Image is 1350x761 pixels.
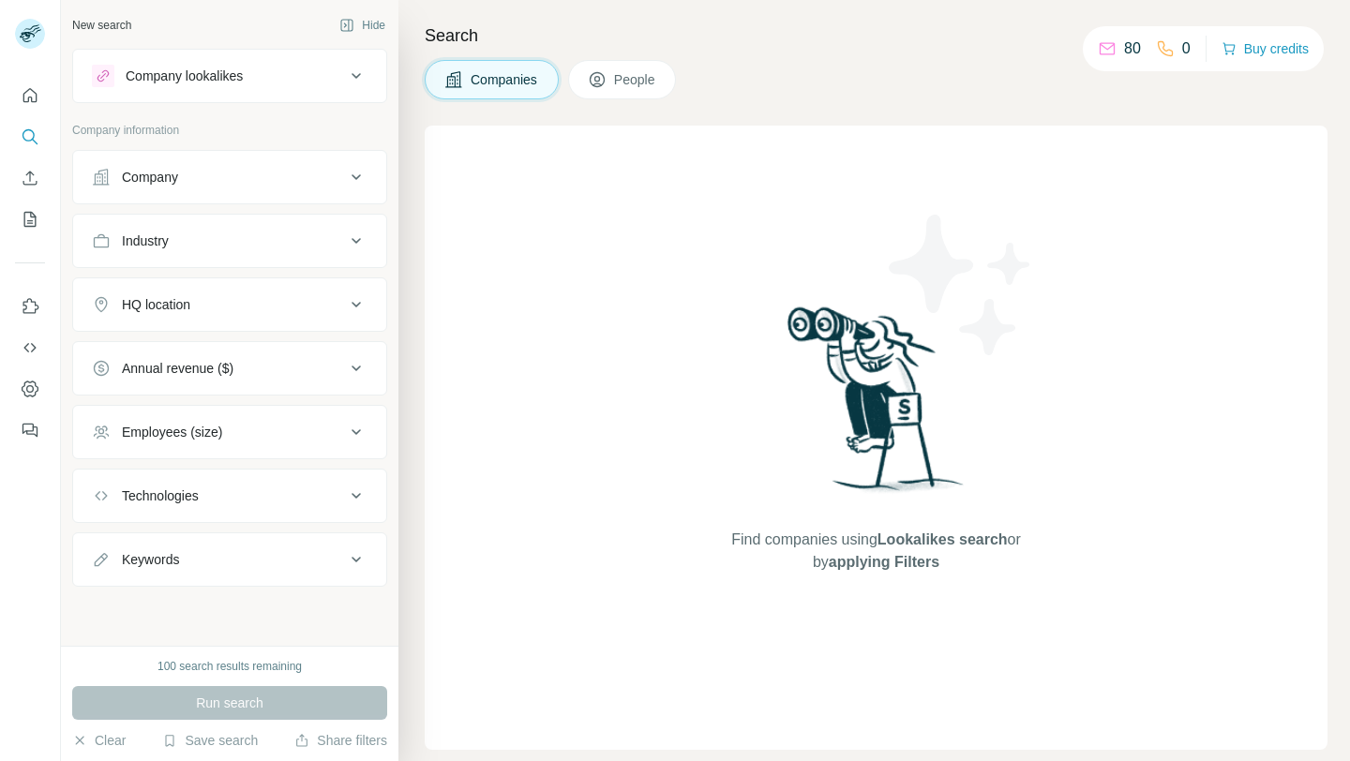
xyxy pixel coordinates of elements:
button: Hide [326,11,398,39]
button: Keywords [73,537,386,582]
button: HQ location [73,282,386,327]
button: Company lookalikes [73,53,386,98]
button: Search [15,120,45,154]
span: Lookalikes search [877,531,1008,547]
h4: Search [425,22,1327,49]
button: My lists [15,202,45,236]
p: Company information [72,122,387,139]
button: Use Surfe on LinkedIn [15,290,45,323]
span: applying Filters [829,554,939,570]
span: People [614,70,657,89]
button: Feedback [15,413,45,447]
div: Employees (size) [122,423,222,441]
button: Employees (size) [73,410,386,455]
div: Industry [122,231,169,250]
img: Surfe Illustration - Woman searching with binoculars [779,302,974,511]
button: Technologies [73,473,386,518]
button: Quick start [15,79,45,112]
button: Share filters [294,731,387,750]
div: New search [72,17,131,34]
button: Industry [73,218,386,263]
button: Buy credits [1222,36,1309,62]
span: Find companies using or by [726,529,1026,574]
button: Dashboard [15,372,45,406]
div: Company [122,168,178,187]
button: Enrich CSV [15,161,45,195]
div: Annual revenue ($) [122,359,233,378]
p: 0 [1182,37,1191,60]
button: Annual revenue ($) [73,346,386,391]
p: 80 [1124,37,1141,60]
div: 100 search results remaining [157,658,302,675]
div: HQ location [122,295,190,314]
button: Use Surfe API [15,331,45,365]
div: Company lookalikes [126,67,243,85]
button: Save search [162,731,258,750]
img: Surfe Illustration - Stars [877,201,1045,369]
button: Company [73,155,386,200]
div: Keywords [122,550,179,569]
span: Companies [471,70,539,89]
button: Clear [72,731,126,750]
div: Technologies [122,486,199,505]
